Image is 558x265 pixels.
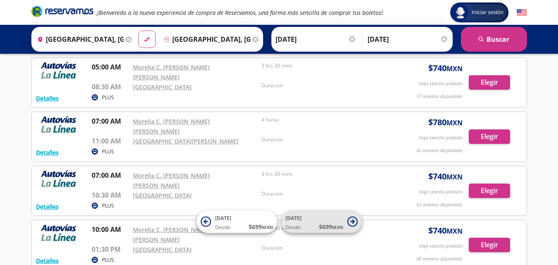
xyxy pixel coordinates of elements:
span: $ 740 [428,62,463,74]
button: Buscar [461,27,527,52]
p: 10:30 AM [92,190,129,200]
span: $ 780 [428,116,463,129]
a: Morelia C. [PERSON_NAME] [PERSON_NAME] [133,172,210,189]
a: [GEOGRAPHIC_DATA][PERSON_NAME] [133,137,238,145]
input: Buscar Destino [160,29,250,50]
button: Detalles [36,202,59,211]
button: Elegir [469,238,510,252]
img: RESERVAMOS [36,62,81,79]
span: $ 699 [249,222,273,231]
small: MXN [446,118,463,127]
em: ¡Bienvenido a la nueva experiencia de compra de Reservamos, una forma más sencilla de comprar tus... [97,9,383,17]
input: Buscar Origen [34,29,124,50]
p: Duración [261,136,386,143]
p: Viaje sencillo p/adulto [419,134,463,141]
p: 11:00 AM [92,136,129,146]
small: MXN [332,224,343,230]
p: PLUS [102,256,114,264]
p: Duración [261,244,386,252]
p: PLUS [102,202,114,210]
a: Morelia C. [PERSON_NAME] [PERSON_NAME] [133,226,210,244]
button: Elegir [469,75,510,90]
a: [GEOGRAPHIC_DATA] [133,83,192,91]
span: [DATE] [215,215,231,222]
span: $ 740 [428,170,463,183]
small: MXN [446,64,463,73]
p: Duración [261,82,386,89]
input: Opcional [368,29,449,50]
p: Viaje sencillo p/adulto [419,189,463,196]
p: 48 asientos disponibles [416,255,463,263]
a: Morelia C. [PERSON_NAME] [PERSON_NAME] [133,63,210,81]
i: Brand Logo [31,5,93,17]
img: RESERVAMOS [36,116,81,133]
p: 07:00 AM [92,170,129,180]
p: Duración [261,190,386,198]
p: Viaje sencillo p/adulto [419,243,463,250]
small: MXN [446,172,463,181]
img: RESERVAMOS [36,170,81,187]
p: 07:00 AM [92,116,129,126]
p: 01:30 PM [92,244,129,254]
span: Desde: [285,224,302,231]
p: 37 asientos disponibles [416,93,463,100]
p: 42 asientos disponibles [416,201,463,208]
p: 4 horas [261,116,386,124]
span: Desde: [215,224,231,231]
p: 08:30 AM [92,82,129,92]
p: 3 hrs 30 mins [261,170,386,178]
button: Elegir [469,184,510,198]
img: RESERVAMOS [36,224,81,241]
span: $ 699 [319,222,343,231]
button: Elegir [469,129,510,144]
button: English [517,7,527,18]
button: Detalles [36,256,59,265]
p: PLUS [102,94,114,101]
span: Iniciar sesión [468,8,507,17]
button: Detalles [36,94,59,103]
span: $ 740 [428,224,463,237]
input: Elegir Fecha [275,29,356,50]
p: 10:00 AM [92,224,129,234]
p: Viaje sencillo p/adulto [419,80,463,87]
a: [GEOGRAPHIC_DATA] [133,191,192,199]
p: 3 hrs 30 mins [261,62,386,69]
small: MXN [262,224,273,230]
p: 05:00 AM [92,62,129,72]
span: [DATE] [285,215,302,222]
button: Detalles [36,148,59,157]
button: [DATE]Desde:$699MXN [281,210,362,233]
a: Morelia C. [PERSON_NAME] [PERSON_NAME] [133,117,210,135]
p: PLUS [102,148,114,155]
a: [GEOGRAPHIC_DATA] [133,246,192,253]
small: MXN [446,227,463,236]
p: 42 asientos disponibles [416,147,463,154]
button: [DATE]Desde:$699MXN [197,210,277,233]
a: Brand Logo [31,5,93,20]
